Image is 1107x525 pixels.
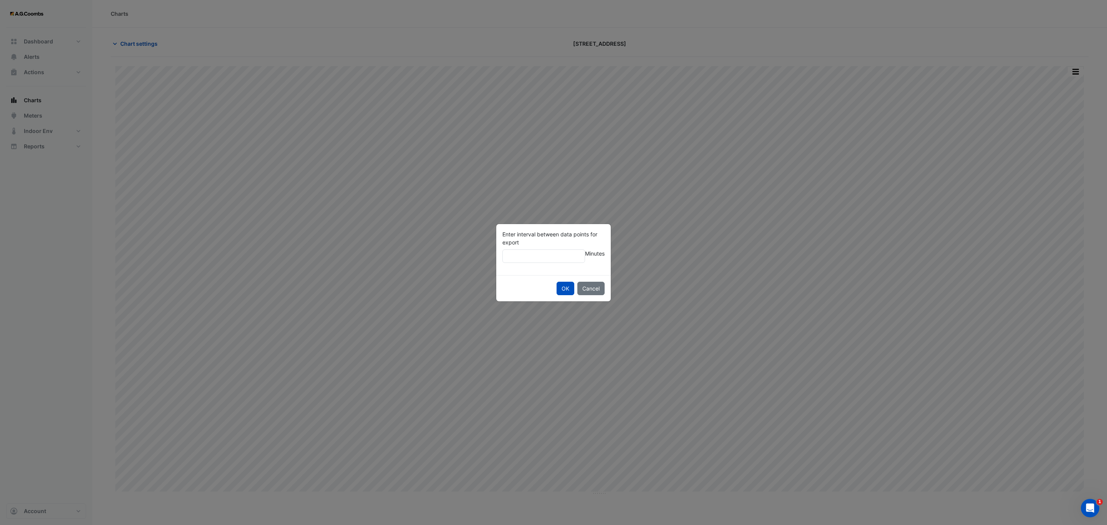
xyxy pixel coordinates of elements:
[1097,499,1103,505] span: 1
[577,282,605,295] button: Cancel
[502,230,605,246] label: Enter interval between data points for export
[502,249,605,263] div: Minutes
[557,282,574,295] button: OK
[1081,499,1099,517] iframe: Intercom live chat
